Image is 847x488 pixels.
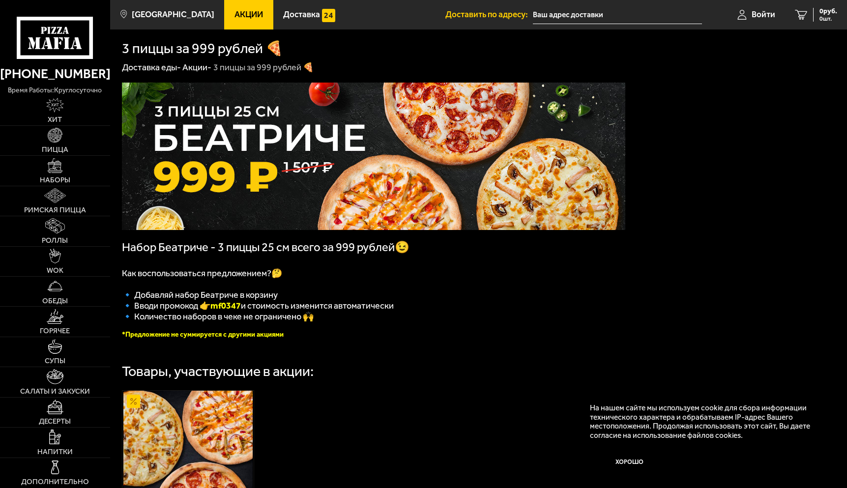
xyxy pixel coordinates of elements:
a: Доставка еды- [122,62,181,73]
span: 0 руб. [819,8,837,15]
div: Товары, участвующие в акции: [122,364,314,378]
span: Десерты [39,418,71,425]
span: Как воспользоваться предложением?🤔 [122,268,282,279]
span: Набор Беатриче - 3 пиццы 25 см всего за 999 рублей😉 [122,240,409,254]
span: Доставить по адресу: [445,10,533,19]
span: Салаты и закуски [20,388,90,395]
span: Пицца [42,146,68,153]
span: Войти [752,10,775,19]
a: Акции- [182,62,211,73]
div: 3 пиццы за 999 рублей 🍕 [213,62,314,73]
span: Акции [234,10,263,19]
span: Наборы [40,176,70,184]
span: Хит [48,116,62,123]
h1: 3 пиццы за 999 рублей 🍕 [122,41,283,56]
span: Дополнительно [21,478,89,486]
span: [GEOGRAPHIC_DATA] [132,10,214,19]
span: Доставка [283,10,320,19]
img: Акционный [127,395,140,408]
span: Напитки [37,448,73,456]
span: 🔹 Количество наборов в чеке не ограничено 🙌 [122,311,314,322]
span: Роллы [42,237,68,244]
span: Обеды [42,297,68,305]
button: Хорошо [590,449,670,475]
img: 15daf4d41897b9f0e9f617042186c801.svg [322,9,335,22]
input: Ваш адрес доставки [533,6,702,24]
b: mf0347 [210,300,241,311]
span: 🔹 Добавляй набор Беатриче в корзину [122,289,278,300]
span: 0 шт. [819,16,837,22]
span: Горячее [40,327,70,335]
span: 🔹 Вводи промокод 👉 и стоимость изменится автоматически [122,300,394,311]
span: Супы [45,357,65,365]
p: На нашем сайте мы используем cookie для сбора информации технического характера и обрабатываем IP... [590,403,820,440]
span: WOK [47,267,63,274]
span: Римская пицца [24,206,86,214]
img: 1024x1024 [122,83,625,230]
font: *Предложение не суммируется с другими акциями [122,330,284,339]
